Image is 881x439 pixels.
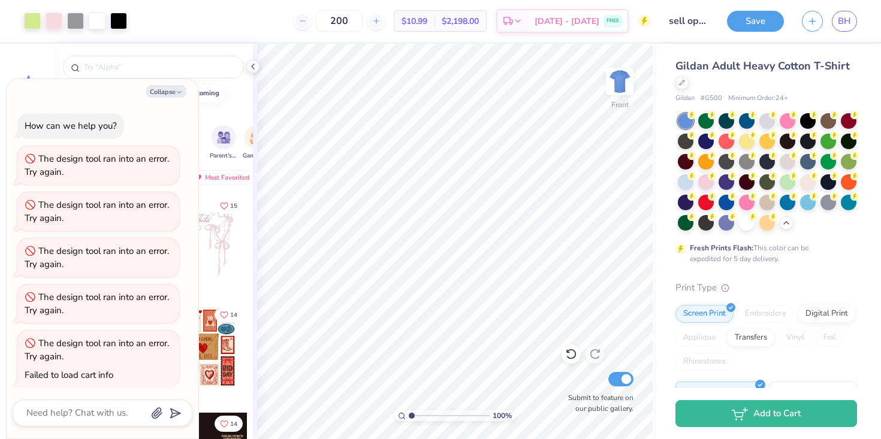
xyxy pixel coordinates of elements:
div: Applique [675,329,723,347]
div: Vinyl [779,329,812,347]
div: Screen Print [675,305,734,323]
div: How can we help you? [25,120,117,132]
div: Foil [816,329,844,347]
span: # G500 [701,93,722,104]
span: Minimum Order: 24 + [728,93,788,104]
div: The design tool ran into an error. Try again. [25,337,169,363]
div: The design tool ran into an error. Try again. [25,245,169,271]
label: Submit to feature on our public gallery. [562,392,633,414]
button: Add to Cart [675,400,857,427]
img: Game Day Image [250,131,264,144]
span: Puff Ink [775,387,800,399]
strong: Fresh Prints Flash: [690,243,753,253]
div: The design tool ran into an error. Try again. [25,199,169,225]
div: Print Type [675,281,857,295]
span: Game Day [243,152,270,161]
span: 14 [230,421,237,427]
button: Like [215,198,243,214]
input: Untitled Design [659,9,718,33]
span: FREE [607,17,619,25]
span: BH [838,14,851,28]
button: filter button [210,125,237,161]
div: This color can be expedited for 5 day delivery. [690,243,837,264]
div: Transfers [727,329,775,347]
button: filter button [243,125,270,161]
button: Like [215,416,243,432]
div: filter for Game Day [243,125,270,161]
button: Save [727,11,784,32]
div: filter for Parent's Weekend [210,125,237,161]
button: Collapse [146,85,186,98]
span: $10.99 [402,15,427,28]
span: 100 % [493,410,512,421]
span: Standard [681,387,713,399]
img: Front [608,69,632,93]
img: Parent's Weekend Image [217,131,231,144]
span: $2,198.00 [442,15,479,28]
span: [DATE] - [DATE] [535,15,599,28]
a: BH [832,11,857,32]
div: Front [611,99,629,110]
span: Gildan [675,93,695,104]
div: Digital Print [798,305,856,323]
span: Parent's Weekend [210,152,237,161]
div: Failed to load cart info [25,369,113,381]
span: 14 [230,312,237,318]
div: Embroidery [737,305,794,323]
div: The design tool ran into an error. Try again. [25,291,169,317]
input: – – [316,10,363,32]
div: Most Favorited [188,170,255,184]
button: Like [215,307,243,323]
div: The design tool ran into an error. Try again. [25,153,169,178]
input: Try "Alpha" [83,61,236,73]
span: 15 [230,203,237,209]
div: Rhinestones [675,353,734,371]
span: Gildan Adult Heavy Cotton T-Shirt [675,59,850,73]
